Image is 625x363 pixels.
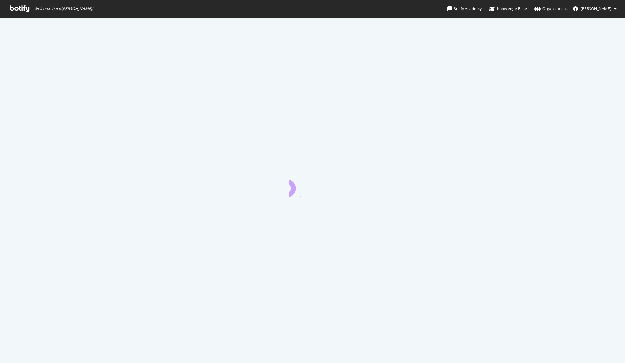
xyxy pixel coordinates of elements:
[34,6,93,11] span: Welcome back, [PERSON_NAME] !
[534,6,568,12] div: Organizations
[447,6,482,12] div: Botify Academy
[289,174,336,197] div: animation
[568,4,622,14] button: [PERSON_NAME]
[489,6,527,12] div: Knowledge Base
[581,6,611,11] span: joanna duchesne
